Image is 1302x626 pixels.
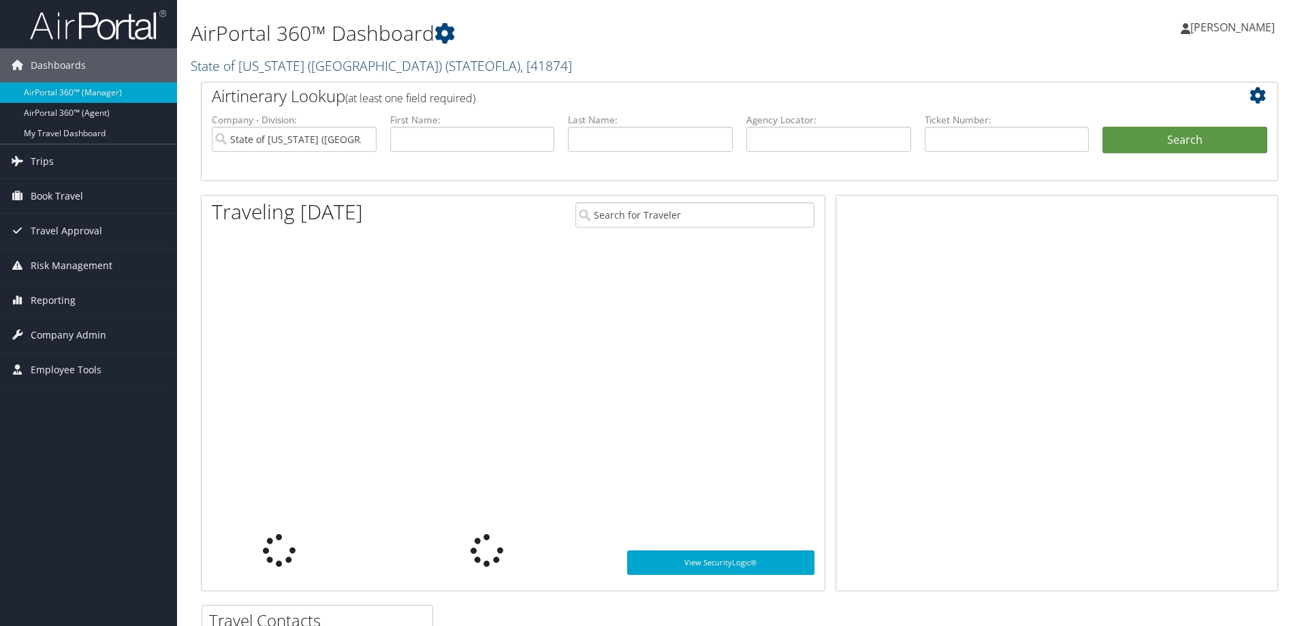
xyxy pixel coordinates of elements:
[30,9,166,41] img: airportal-logo.png
[345,91,475,106] span: (at least one field required)
[627,550,814,575] a: View SecurityLogic®
[212,113,377,127] label: Company - Division:
[31,214,102,248] span: Travel Approval
[925,113,1090,127] label: Ticket Number:
[1102,127,1267,154] button: Search
[31,318,106,352] span: Company Admin
[31,283,76,317] span: Reporting
[31,249,112,283] span: Risk Management
[390,113,555,127] label: First Name:
[1190,20,1275,35] span: [PERSON_NAME]
[31,179,83,213] span: Book Travel
[520,57,572,75] span: , [ 41874 ]
[1181,7,1288,48] a: [PERSON_NAME]
[31,48,86,82] span: Dashboards
[212,198,363,226] h1: Traveling [DATE]
[746,113,911,127] label: Agency Locator:
[191,57,572,75] a: State of [US_STATE] ([GEOGRAPHIC_DATA])
[212,84,1177,108] h2: Airtinerary Lookup
[568,113,733,127] label: Last Name:
[31,353,101,387] span: Employee Tools
[575,202,814,228] input: Search for Traveler
[191,19,923,48] h1: AirPortal 360™ Dashboard
[31,144,54,178] span: Trips
[445,57,520,75] span: ( STATEOFLA )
